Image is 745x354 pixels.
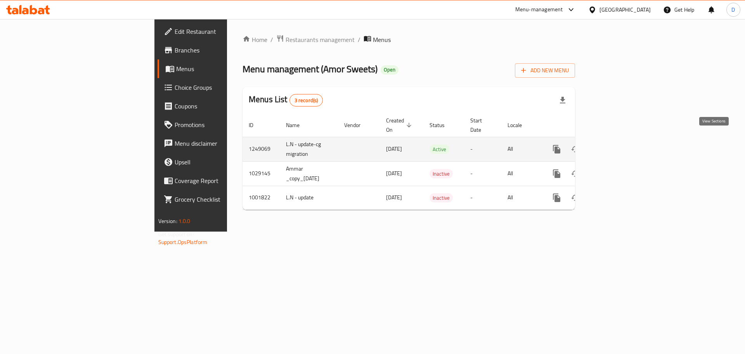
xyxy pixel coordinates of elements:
[381,66,398,73] span: Open
[175,83,273,92] span: Choice Groups
[158,190,279,209] a: Grocery Checklist
[158,216,177,226] span: Version:
[515,5,563,14] div: Menu-management
[280,186,338,209] td: L.N - update
[286,120,310,130] span: Name
[286,35,355,44] span: Restaurants management
[430,169,453,178] span: Inactive
[381,65,398,75] div: Open
[158,97,279,115] a: Coupons
[289,94,323,106] div: Total records count
[158,115,279,134] a: Promotions
[501,137,541,161] td: All
[553,91,572,110] div: Export file
[541,113,628,137] th: Actions
[470,116,492,134] span: Start Date
[176,64,273,73] span: Menus
[158,59,279,78] a: Menus
[566,164,585,183] button: Change Status
[276,35,355,45] a: Restaurants management
[515,63,575,78] button: Add New Menu
[158,134,279,153] a: Menu disclaimer
[158,41,279,59] a: Branches
[175,176,273,185] span: Coverage Report
[430,194,453,202] span: Inactive
[430,145,449,154] div: Active
[386,168,402,178] span: [DATE]
[547,164,566,183] button: more
[243,113,628,210] table: enhanced table
[386,144,402,154] span: [DATE]
[175,157,273,167] span: Upsell
[175,195,273,204] span: Grocery Checklist
[158,237,208,247] a: Support.OpsPlatform
[566,188,585,207] button: Change Status
[566,140,585,159] button: Change Status
[158,171,279,190] a: Coverage Report
[386,116,414,134] span: Created On
[175,101,273,111] span: Coupons
[175,27,273,36] span: Edit Restaurant
[386,192,402,202] span: [DATE]
[249,94,323,106] h2: Menus List
[344,120,371,130] span: Vendor
[175,139,273,148] span: Menu disclaimer
[464,161,501,186] td: -
[430,120,455,130] span: Status
[280,137,338,161] td: L.N - update-cg migration
[175,45,273,55] span: Branches
[731,5,735,14] span: D
[599,5,651,14] div: [GEOGRAPHIC_DATA]
[464,137,501,161] td: -
[373,35,391,44] span: Menus
[249,120,263,130] span: ID
[547,188,566,207] button: more
[464,186,501,209] td: -
[501,161,541,186] td: All
[280,161,338,186] td: Ammar _copy_[DATE]
[508,120,532,130] span: Locale
[175,120,273,129] span: Promotions
[158,229,194,239] span: Get support on:
[290,97,323,104] span: 3 record(s)
[158,78,279,97] a: Choice Groups
[501,186,541,209] td: All
[243,60,378,78] span: Menu management ( Amor Sweets )
[358,35,360,44] li: /
[158,153,279,171] a: Upsell
[243,35,575,45] nav: breadcrumb
[158,22,279,41] a: Edit Restaurant
[547,140,566,159] button: more
[521,66,569,75] span: Add New Menu
[178,216,191,226] span: 1.0.0
[430,145,449,154] span: Active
